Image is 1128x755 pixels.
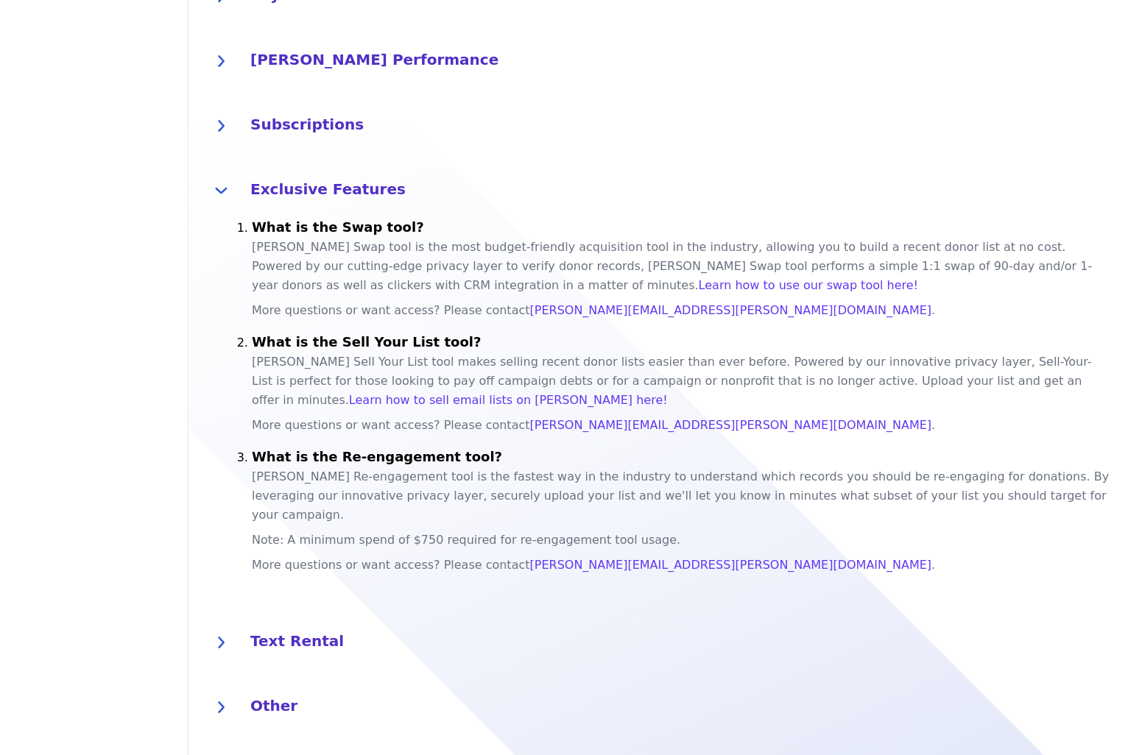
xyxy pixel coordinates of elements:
[206,692,1110,722] button: Other
[206,111,1110,141] button: Subscriptions
[206,46,1110,76] button: [PERSON_NAME] Performance
[699,278,918,292] a: Learn how to use our swap tool here!
[530,558,932,572] a: [PERSON_NAME][EMAIL_ADDRESS][PERSON_NAME][DOMAIN_NAME]
[530,303,932,317] a: [PERSON_NAME][EMAIL_ADDRESS][PERSON_NAME][DOMAIN_NAME]
[252,214,1110,238] h4: What is the Swap tool?
[252,531,1110,550] p: Note: A minimum spend of $750 required for re-engagement tool usage.
[252,329,1110,352] h4: What is the Sell Your List tool?
[252,556,1110,575] p: More questions or want access? Please contact .
[250,111,1110,135] h4: Subscriptions
[252,238,1110,295] p: [PERSON_NAME] Swap tool is the most budget-friendly acquisition tool in the industry, allowing yo...
[252,416,1110,435] p: More questions or want access? Please contact .
[206,176,1110,205] button: Exclusive Features
[252,301,1110,320] p: More questions or want access? Please contact .
[252,467,1110,525] p: [PERSON_NAME] Re-engagement tool is the fastest way in the industry to understand which records y...
[250,692,1110,716] h4: Other
[250,176,1110,199] h4: Exclusive Features
[252,352,1110,410] p: [PERSON_NAME] Sell Your List tool makes selling recent donor lists easier than ever before. Power...
[206,628,1110,657] button: Text Rental
[530,418,932,432] a: [PERSON_NAME][EMAIL_ADDRESS][PERSON_NAME][DOMAIN_NAME]
[252,444,1110,467] h4: What is the Re-engagement tool?
[250,46,1110,70] h4: [PERSON_NAME] Performance
[349,393,668,407] a: Learn how to sell email lists on [PERSON_NAME] here!
[250,628,1110,651] h4: Text Rental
